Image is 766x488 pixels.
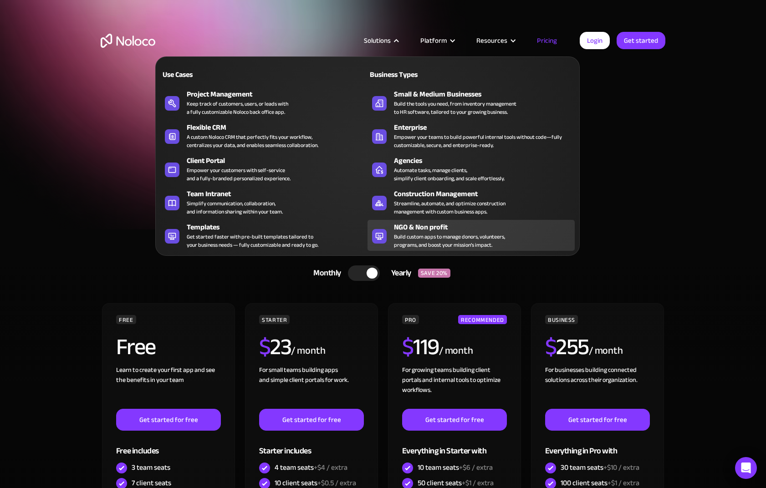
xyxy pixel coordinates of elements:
div: PRO [402,315,419,324]
h2: Start for free. Upgrade to support your business at any stage. [101,141,665,155]
div: Yearly [380,266,418,280]
a: Get started for free [402,409,507,431]
h2: Free [116,335,156,358]
a: Login [580,32,610,49]
a: Get started for free [259,409,364,431]
span: +$6 / extra [459,461,493,474]
div: RECOMMENDED [458,315,507,324]
div: 50 client seats [418,478,494,488]
a: Team IntranetSimplify communication, collaboration,and information sharing within your team. [160,187,368,218]
a: Get started for free [116,409,221,431]
div: Keep track of customers, users, or leads with a fully customizable Noloco back office app. [187,100,288,116]
h1: Flexible Pricing Designed for Business [101,77,665,132]
div: Client Portal [187,155,372,166]
div: Starter includes [259,431,364,460]
div: BUSINESS [545,315,578,324]
span: $ [259,325,271,368]
div: A custom Noloco CRM that perfectly fits your workflow, centralizes your data, and enables seamles... [187,133,318,149]
div: Small & Medium Businesses [394,89,579,100]
div: Business Types [368,69,467,80]
div: 4 team seats [275,463,347,473]
div: Monthly [302,266,348,280]
div: Resources [476,35,507,46]
div: Construction Management [394,188,579,199]
div: Agencies [394,155,579,166]
div: 30 team seats [561,463,639,473]
div: 100 client seats [561,478,639,488]
div: Open Intercom Messenger [735,457,757,479]
div: Platform [420,35,447,46]
div: Everything in Starter with [402,431,507,460]
div: Resources [465,35,526,46]
a: Get started [617,32,665,49]
div: For growing teams building client portals and internal tools to optimize workflows. [402,365,507,409]
div: NGO & Non profit [394,222,579,233]
div: Project Management [187,89,372,100]
div: Empower your customers with self-service and a fully-branded personalized experience. [187,166,291,183]
a: EnterpriseEmpower your teams to build powerful internal tools without code—fully customizable, se... [368,120,575,151]
div: Solutions [352,35,409,46]
div: Empower your teams to build powerful internal tools without code—fully customizable, secure, and ... [394,133,570,149]
div: Build the tools you need, from inventory management to HR software, tailored to your growing busi... [394,100,516,116]
span: +$4 / extra [314,461,347,474]
div: STARTER [259,315,290,324]
div: Learn to create your first app and see the benefits in your team ‍ [116,365,221,409]
div: Flexible CRM [187,122,372,133]
a: Get started for free [545,409,650,431]
div: FREE [116,315,136,324]
div: / month [589,344,623,358]
h2: 119 [402,335,439,358]
div: Get started faster with pre-built templates tailored to your business needs — fully customizable ... [187,233,318,249]
div: Simplify communication, collaboration, and information sharing within your team. [187,199,283,216]
a: Project ManagementKeep track of customers, users, or leads witha fully customizable Noloco back o... [160,87,368,118]
div: Free includes [116,431,221,460]
div: 7 client seats [132,478,171,488]
nav: Solutions [155,44,580,256]
div: / month [439,344,473,358]
span: $ [545,325,557,368]
div: Templates [187,222,372,233]
a: Small & Medium BusinessesBuild the tools you need, from inventory managementto HR software, tailo... [368,87,575,118]
div: Team Intranet [187,188,372,199]
a: TemplatesGet started faster with pre-built templates tailored toyour business needs — fully custo... [160,220,368,251]
div: 10 team seats [418,463,493,473]
h2: 23 [259,335,291,358]
div: CHOOSE YOUR PLAN [101,239,665,261]
div: Solutions [364,35,391,46]
div: SAVE 20% [418,269,450,278]
div: 3 team seats [132,463,170,473]
div: Automate tasks, manage clients, simplify client onboarding, and scale effortlessly. [394,166,505,183]
a: home [101,34,155,48]
span: +$10 / extra [603,461,639,474]
a: Use Cases [160,64,368,85]
a: Pricing [526,35,568,46]
a: AgenciesAutomate tasks, manage clients,simplify client onboarding, and scale effortlessly. [368,153,575,184]
a: Client PortalEmpower your customers with self-serviceand a fully-branded personalized experience. [160,153,368,184]
h2: 255 [545,335,589,358]
a: Flexible CRMA custom Noloco CRM that perfectly fits your workflow,centralizes your data, and enab... [160,120,368,151]
a: Business Types [368,64,575,85]
div: Build custom apps to manage donors, volunteers, programs, and boost your mission’s impact. [394,233,505,249]
div: For small teams building apps and simple client portals for work. ‍ [259,365,364,409]
div: For businesses building connected solutions across their organization. ‍ [545,365,650,409]
span: $ [402,325,414,368]
div: Enterprise [394,122,579,133]
div: Streamline, automate, and optimize construction management with custom business apps. [394,199,506,216]
div: / month [291,344,325,358]
div: 10 client seats [275,478,356,488]
div: Platform [409,35,465,46]
a: Construction ManagementStreamline, automate, and optimize constructionmanagement with custom busi... [368,187,575,218]
div: Use Cases [160,69,260,80]
a: NGO & Non profitBuild custom apps to manage donors, volunteers,programs, and boost your mission’s... [368,220,575,251]
div: Everything in Pro with [545,431,650,460]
